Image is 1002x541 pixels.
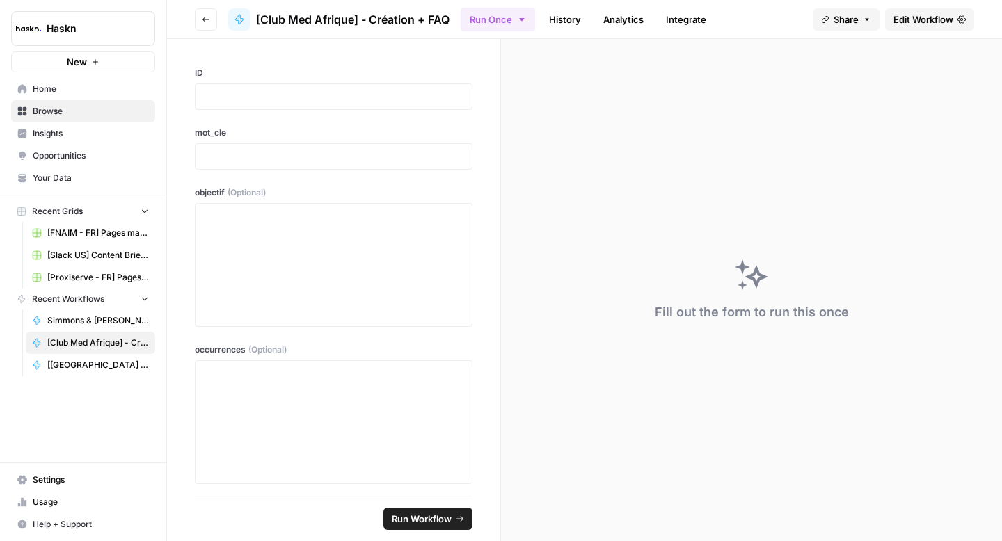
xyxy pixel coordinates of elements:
a: [Proxiserve - FR] Pages catégories - 800 mots sans FAQ Grid [26,266,155,289]
a: Insights [11,122,155,145]
span: Home [33,83,149,95]
a: [Slack US] Content Brief & Content Generation - Creation [26,244,155,266]
a: Integrate [658,8,715,31]
a: [Club Med Afrique] - Création + FAQ [228,8,450,31]
span: Edit Workflow [893,13,953,26]
span: (Optional) [228,186,266,199]
a: Opportunities [11,145,155,167]
button: Recent Grids [11,201,155,222]
a: History [541,8,589,31]
a: Home [11,78,155,100]
span: [Club Med Afrique] - Création + FAQ [47,337,149,349]
span: Your Data [33,172,149,184]
button: Help + Support [11,513,155,535]
a: Usage [11,491,155,513]
span: Haskn [47,22,131,35]
img: Haskn Logo [16,16,41,41]
span: Settings [33,474,149,486]
span: [FNAIM - FR] Pages maison à vendre + ville - 150-300 mots Grid [47,227,149,239]
span: Share [834,13,859,26]
a: Edit Workflow [885,8,974,31]
span: [Proxiserve - FR] Pages catégories - 800 mots sans FAQ Grid [47,271,149,284]
a: Simmons & [PERSON_NAME] - Optimization pages for LLMs [26,309,155,332]
label: ID [195,67,472,79]
span: (Optional) [248,344,287,356]
label: mot_cle [195,127,472,139]
a: [[GEOGRAPHIC_DATA] Attitude - DE] Pages locales [26,354,155,376]
span: [Club Med Afrique] - Création + FAQ [256,11,450,28]
a: [FNAIM - FR] Pages maison à vendre + ville - 150-300 mots Grid [26,222,155,244]
span: New [67,55,87,69]
div: Fill out the form to run this once [655,302,849,322]
span: Simmons & [PERSON_NAME] - Optimization pages for LLMs [47,314,149,327]
span: Usage [33,496,149,508]
span: Browse [33,105,149,118]
label: objectif [195,186,472,199]
button: Run Workflow [383,508,472,530]
button: Workspace: Haskn [11,11,155,46]
span: Recent Grids [32,205,83,218]
span: Run Workflow [392,512,452,526]
span: [Slack US] Content Brief & Content Generation - Creation [47,249,149,261]
a: Browse [11,100,155,122]
label: occurrences [195,344,472,356]
span: Opportunities [33,150,149,162]
a: Analytics [595,8,652,31]
button: Run Once [461,8,535,31]
span: [[GEOGRAPHIC_DATA] Attitude - DE] Pages locales [47,359,149,371]
button: Recent Workflows [11,289,155,309]
span: Insights [33,127,149,140]
a: Your Data [11,167,155,189]
a: [Club Med Afrique] - Création + FAQ [26,332,155,354]
button: New [11,51,155,72]
a: Settings [11,469,155,491]
button: Share [813,8,880,31]
span: Recent Workflows [32,293,104,305]
span: Help + Support [33,518,149,531]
